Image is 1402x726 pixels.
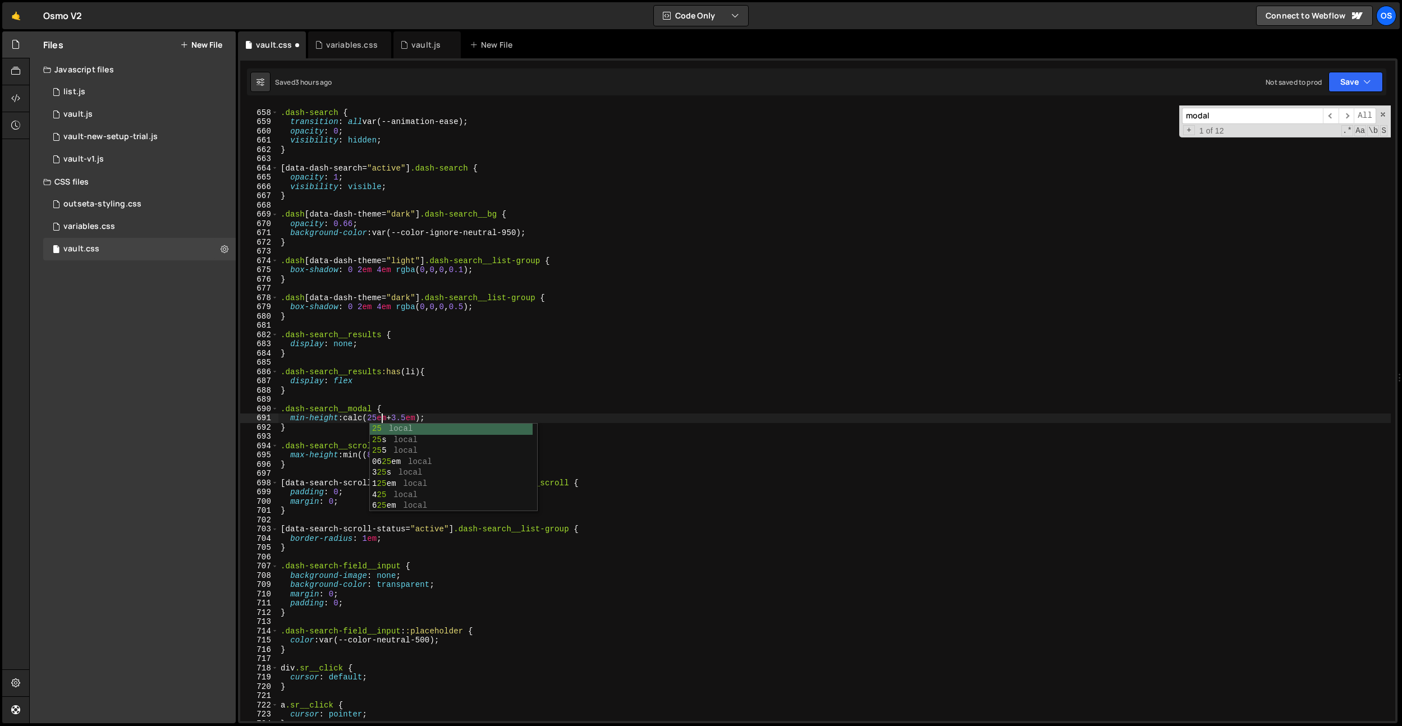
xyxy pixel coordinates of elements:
div: 716 [240,645,278,655]
div: 16596/45133.js [43,103,236,126]
div: 667 [240,191,278,201]
div: 677 [240,284,278,293]
div: 703 [240,525,278,534]
div: list.js [63,87,85,97]
div: 670 [240,219,278,229]
div: 669 [240,210,278,219]
div: 676 [240,275,278,284]
span: 1 of 12 [1195,126,1229,136]
div: 686 [240,367,278,377]
span: ​ [1323,108,1339,124]
div: 695 [240,451,278,460]
span: Alt-Enter [1354,108,1376,124]
span: Whole Word Search [1367,125,1379,136]
span: Toggle Replace mode [1183,125,1195,136]
div: Javascript files [30,58,236,81]
div: 678 [240,293,278,303]
div: 709 [240,580,278,590]
div: vault.js [411,39,441,50]
div: 701 [240,506,278,516]
div: Not saved to prod [1266,77,1322,87]
div: vault.css [63,244,99,254]
div: 718 [240,664,278,673]
div: outseta-styling.css [63,199,141,209]
div: 712 [240,608,278,618]
span: CaseSensitive Search [1354,125,1366,136]
div: 663 [240,154,278,164]
div: 664 [240,164,278,173]
span: RegExp Search [1341,125,1353,136]
div: 660 [240,127,278,136]
div: 665 [240,173,278,182]
a: 🤙 [2,2,30,29]
div: New File [470,39,517,50]
div: 687 [240,376,278,386]
div: 3 hours ago [295,77,332,87]
div: 658 [240,108,278,118]
div: 659 [240,117,278,127]
div: 714 [240,627,278,636]
a: Connect to Webflow [1256,6,1373,26]
div: vault.css [256,39,292,50]
div: 16596/45153.css [43,238,236,260]
input: Search for [1182,108,1323,124]
div: 685 [240,358,278,367]
div: 704 [240,534,278,544]
div: variables.css [326,39,378,50]
div: 16596/45156.css [43,193,236,215]
div: Saved [275,77,332,87]
div: 675 [240,265,278,275]
div: 719 [240,673,278,682]
div: 723 [240,710,278,719]
div: 684 [240,349,278,359]
div: 700 [240,497,278,507]
div: 715 [240,636,278,645]
div: 682 [240,330,278,340]
div: 706 [240,553,278,562]
div: 673 [240,247,278,256]
div: 710 [240,590,278,599]
div: 674 [240,256,278,266]
div: 698 [240,479,278,488]
div: 662 [240,145,278,155]
div: vault-new-setup-trial.js [63,132,158,142]
div: vault.js [63,109,93,120]
div: 708 [240,571,278,581]
div: 711 [240,599,278,608]
div: CSS files [30,171,236,193]
div: 713 [240,617,278,627]
button: New File [180,40,222,49]
div: 691 [240,413,278,423]
div: 16596/45151.js [43,81,236,103]
div: 672 [240,238,278,247]
div: 690 [240,405,278,414]
div: 16596/45154.css [43,215,236,238]
div: 697 [240,469,278,479]
a: Os [1376,6,1396,26]
div: variables.css [63,222,115,232]
button: Code Only [654,6,748,26]
div: 720 [240,682,278,692]
div: 679 [240,302,278,312]
div: 717 [240,654,278,664]
div: 696 [240,460,278,470]
div: 689 [240,395,278,405]
div: 707 [240,562,278,571]
div: 16596/45152.js [43,126,236,148]
div: 661 [240,136,278,145]
div: 692 [240,423,278,433]
div: 722 [240,701,278,710]
span: ​ [1339,108,1354,124]
div: 16596/45132.js [43,148,236,171]
div: 666 [240,182,278,192]
div: Osmo V2 [43,9,82,22]
div: 693 [240,432,278,442]
div: 671 [240,228,278,238]
span: Search In Selection [1380,125,1387,136]
div: 699 [240,488,278,497]
div: vault-v1.js [63,154,104,164]
div: 683 [240,339,278,349]
div: 668 [240,201,278,210]
button: Save [1328,72,1383,92]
